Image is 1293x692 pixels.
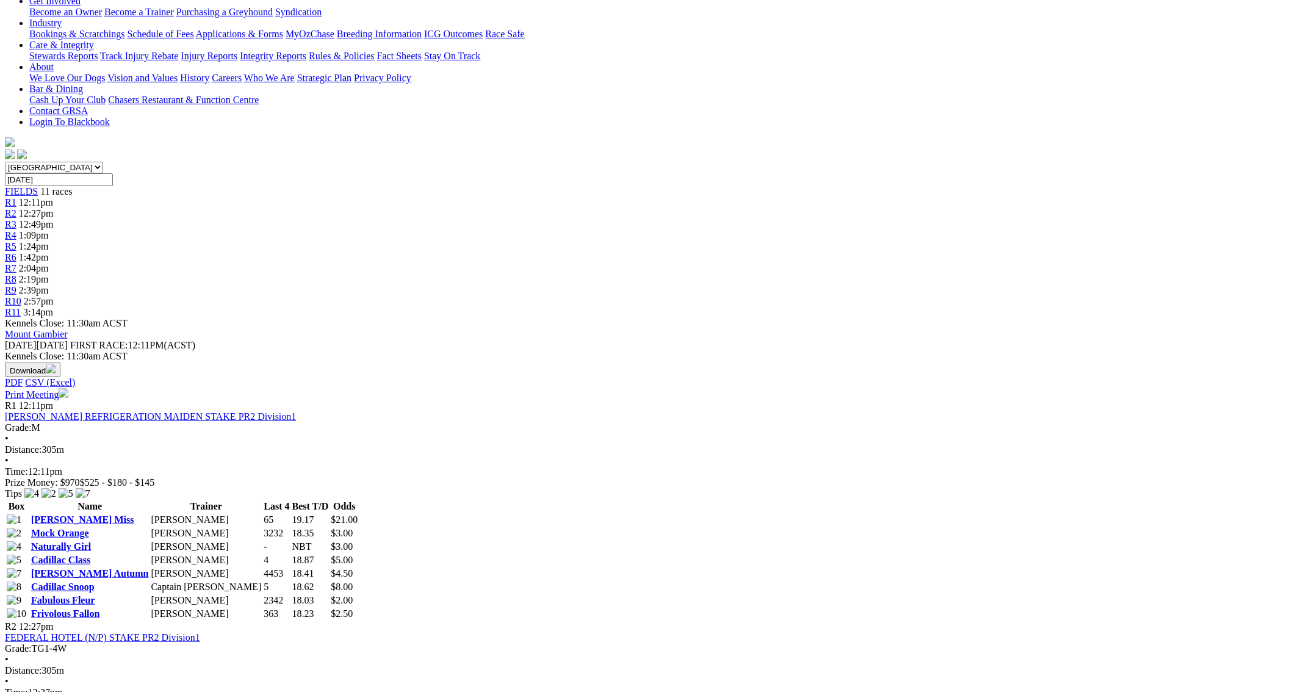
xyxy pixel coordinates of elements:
img: 4 [24,488,39,499]
a: Who We Are [244,73,295,83]
a: Schedule of Fees [127,29,193,39]
span: • [5,654,9,665]
span: $525 - $180 - $145 [80,477,155,488]
img: 8 [7,582,21,593]
a: Fabulous Fleur [31,595,95,605]
div: Prize Money: $970 [5,477,1288,488]
td: 363 [263,608,290,620]
a: Bar & Dining [29,84,83,94]
a: Become an Owner [29,7,102,17]
a: Breeding Information [337,29,422,39]
a: Naturally Girl [31,541,91,552]
span: 1:42pm [19,252,49,262]
a: R9 [5,285,16,295]
a: History [180,73,209,83]
div: M [5,422,1288,433]
span: $3.00 [331,541,353,552]
input: Select date [5,173,113,186]
a: Syndication [275,7,322,17]
span: 1:09pm [19,230,49,240]
a: [PERSON_NAME] Autumn [31,568,148,578]
a: R5 [5,241,16,251]
img: twitter.svg [17,150,27,159]
span: $8.00 [331,582,353,592]
a: Chasers Restaurant & Function Centre [108,95,259,105]
span: 3:14pm [23,307,53,317]
span: 2:57pm [24,296,54,306]
div: Industry [29,29,1288,40]
a: Cadillac Class [31,555,90,565]
a: Frivolous Fallon [31,608,99,619]
img: logo-grsa-white.png [5,137,15,147]
td: [PERSON_NAME] [150,608,262,620]
span: $2.00 [331,595,353,605]
td: 18.62 [292,581,330,593]
span: • [5,676,9,687]
a: R1 [5,197,16,207]
a: Cadillac Snoop [31,582,95,592]
span: R4 [5,230,16,240]
div: About [29,73,1288,84]
td: 4 [263,554,290,566]
a: [PERSON_NAME] REFRIGERATION MAIDEN STAKE PR2 Division1 [5,411,296,422]
a: R3 [5,219,16,229]
td: 19.17 [292,514,330,526]
div: 12:11pm [5,466,1288,477]
span: [DATE] [5,340,37,350]
img: 9 [7,595,21,606]
span: 12:11PM(ACST) [70,340,195,350]
span: 2:19pm [19,274,49,284]
span: 12:11pm [19,197,53,207]
a: PDF [5,377,23,387]
th: Name [31,500,149,513]
a: Mock Orange [31,528,89,538]
td: 4453 [263,568,290,580]
img: 7 [7,568,21,579]
td: [PERSON_NAME] [150,527,262,539]
span: 12:11pm [19,400,53,411]
span: $4.50 [331,568,353,578]
img: printer.svg [59,388,68,398]
div: Kennels Close: 11:30am ACST [5,351,1288,362]
span: R2 [5,621,16,632]
a: Strategic Plan [297,73,351,83]
a: Careers [212,73,242,83]
a: About [29,62,54,72]
a: Injury Reports [181,51,237,61]
img: facebook.svg [5,150,15,159]
td: 18.23 [292,608,330,620]
a: FIELDS [5,186,38,196]
td: 3232 [263,527,290,539]
td: [PERSON_NAME] [150,541,262,553]
a: Mount Gambier [5,329,68,339]
a: We Love Our Dogs [29,73,105,83]
td: 18.41 [292,568,330,580]
a: Fact Sheets [377,51,422,61]
td: [PERSON_NAME] [150,594,262,607]
span: R10 [5,296,21,306]
img: download.svg [46,364,56,373]
span: Kennels Close: 11:30am ACST [5,318,128,328]
span: [DATE] [5,340,68,350]
div: Care & Integrity [29,51,1288,62]
td: 18.03 [292,594,330,607]
button: Download [5,362,60,377]
span: R2 [5,208,16,218]
a: Bookings & Scratchings [29,29,124,39]
a: R7 [5,263,16,273]
td: 18.35 [292,527,330,539]
div: 305m [5,665,1288,676]
img: 5 [59,488,73,499]
span: • [5,433,9,444]
span: 12:27pm [19,208,54,218]
a: R11 [5,307,21,317]
span: FIRST RACE: [70,340,128,350]
span: Distance: [5,665,41,676]
a: Print Meeting [5,389,68,400]
a: Vision and Values [107,73,178,83]
a: R8 [5,274,16,284]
